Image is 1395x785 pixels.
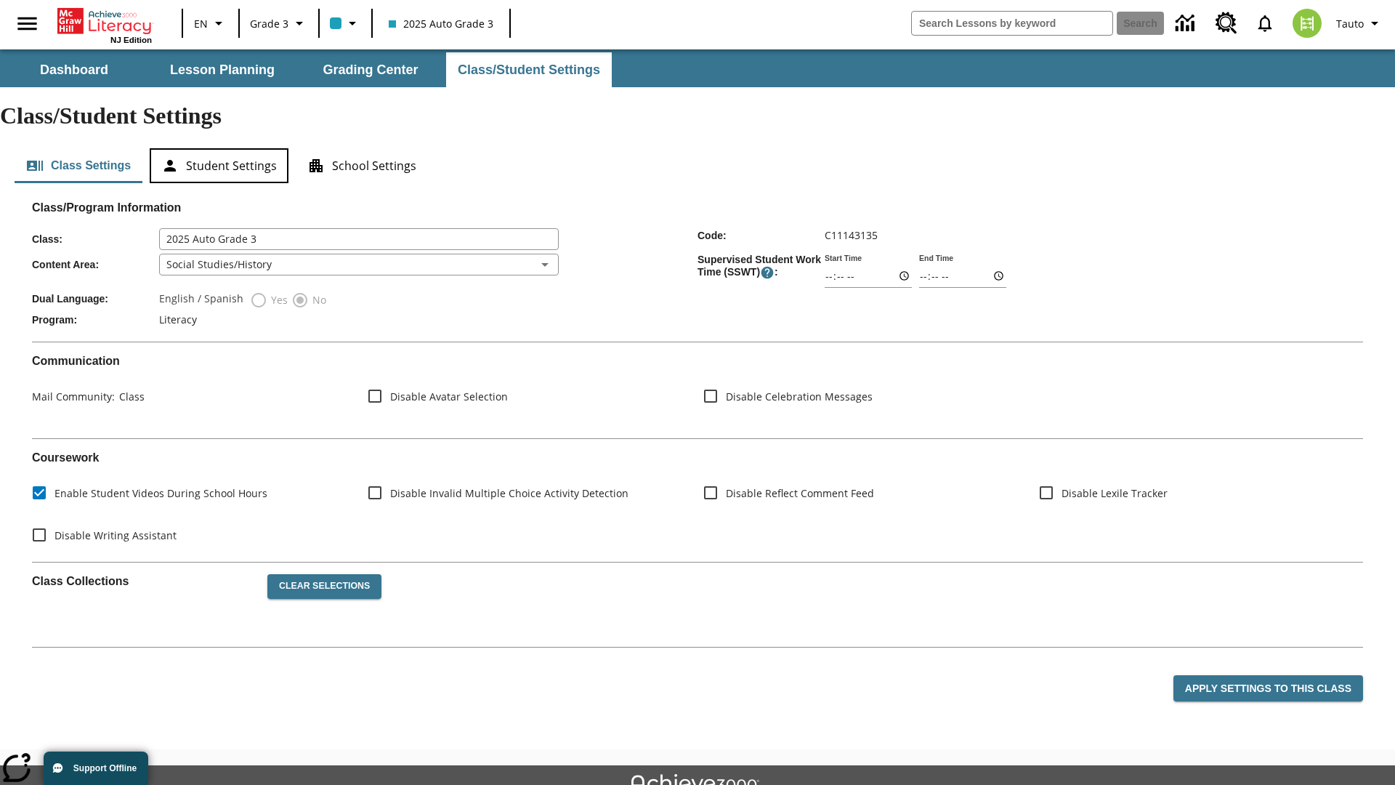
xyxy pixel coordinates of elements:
h2: Class Collections [32,574,256,588]
input: search field [912,12,1112,35]
button: Support Offline [44,752,148,785]
span: Support Offline [73,763,137,773]
button: Open side menu [6,2,49,45]
span: Disable Celebration Messages [726,389,873,404]
h2: Course work [32,451,1363,464]
button: Supervised Student Work Time is the timeframe when students can take LevelSet and when lessons ar... [760,265,775,280]
h2: Communication [32,354,1363,368]
span: Disable Writing Assistant [54,528,177,543]
img: avatar image [1293,9,1322,38]
span: C11143135 [825,228,878,242]
span: No [309,292,326,307]
span: Program : [32,314,159,326]
a: Home [57,7,152,36]
span: NJ Edition [110,36,152,44]
span: Class : [32,233,159,245]
div: Class Collections [32,563,1363,635]
a: Resource Center, Will open in new tab [1207,4,1246,43]
button: School Settings [296,148,428,183]
span: Mail Community : [32,390,115,403]
span: Dual Language : [32,293,159,305]
a: Data Center [1167,4,1207,44]
button: Lesson Planning [150,52,295,87]
span: Supervised Student Work Time (SSWT) : [697,254,825,280]
div: Class/Student Settings [15,148,1380,183]
button: Class color is light blue. Change class color [324,10,367,36]
span: Grade 3 [250,16,288,31]
button: Apply Settings to this Class [1173,675,1363,702]
span: Literacy [159,313,197,326]
input: Class [159,228,559,250]
button: Student Settings [150,148,288,183]
span: 2025 Auto Grade 3 [389,16,493,31]
span: Disable Lexile Tracker [1062,486,1168,501]
span: Content Area : [32,259,159,270]
span: Class [115,390,145,403]
label: English / Spanish [159,291,243,309]
button: Dashboard [1,52,147,87]
button: Class Settings [15,148,142,183]
button: Grading Center [298,52,443,87]
button: Class/Student Settings [446,52,612,87]
div: Communication [32,354,1363,427]
span: Disable Avatar Selection [390,389,508,404]
div: Class/Program Information [32,215,1363,330]
span: Tauto [1336,16,1364,31]
span: Code : [697,230,825,241]
span: Disable Reflect Comment Feed [726,486,874,501]
button: Select a new avatar [1284,4,1330,42]
span: Disable Invalid Multiple Choice Activity Detection [390,486,628,501]
span: Enable Student Videos During School Hours [54,486,267,501]
button: Grade: Grade 3, Select a grade [244,10,314,36]
div: Home [57,5,152,44]
button: Profile/Settings [1330,10,1389,36]
button: Language: EN, Select a language [187,10,234,36]
div: Coursework [32,451,1363,550]
a: Notifications [1246,4,1284,42]
button: Clear Selections [267,574,381,599]
label: End Time [919,252,953,263]
h2: Class/Program Information [32,201,1363,214]
span: Yes [267,292,288,307]
div: Social Studies/History [159,254,559,275]
label: Start Time [825,252,862,263]
span: EN [194,16,208,31]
